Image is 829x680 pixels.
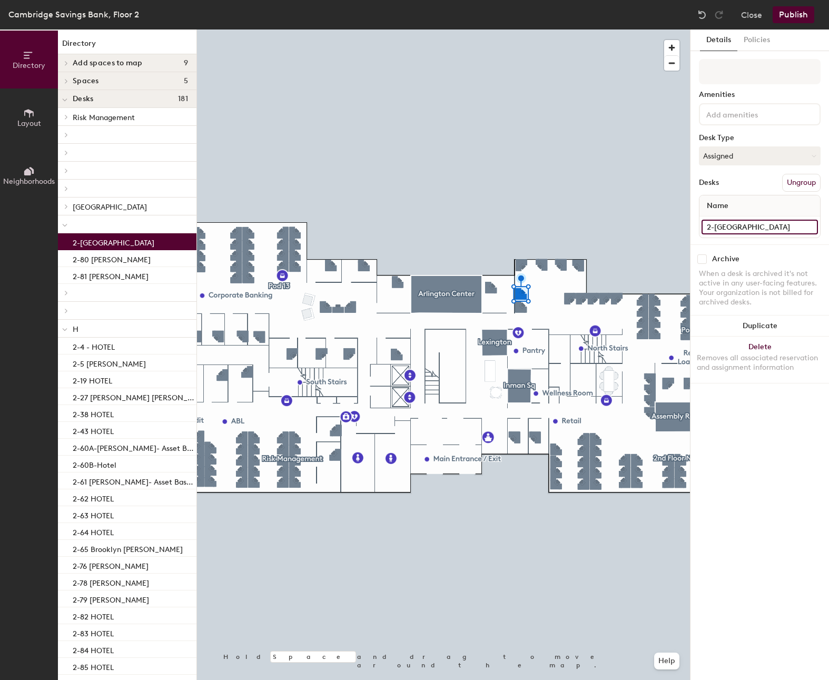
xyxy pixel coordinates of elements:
[73,390,194,402] p: 2-27 [PERSON_NAME] [PERSON_NAME]
[73,77,99,85] span: Spaces
[3,177,55,186] span: Neighborhoods
[699,269,821,307] div: When a desk is archived it's not active in any user-facing features. Your organization is not bil...
[690,337,829,383] button: DeleteRemoves all associated reservation and assignment information
[73,59,143,67] span: Add spaces to map
[58,38,196,54] h1: Directory
[73,357,146,369] p: 2-5 [PERSON_NAME]
[178,95,188,103] span: 181
[184,59,188,67] span: 9
[73,235,154,248] p: 2-[GEOGRAPHIC_DATA]
[73,325,78,334] span: H
[73,643,114,655] p: 2-84 HOTEL
[73,576,149,588] p: 2-78 [PERSON_NAME]
[697,9,707,20] img: Undo
[73,542,183,554] p: 2-65 Brooklyn [PERSON_NAME]
[73,424,114,436] p: 2-43 HOTEL
[702,196,734,215] span: Name
[714,9,724,20] img: Redo
[184,77,188,85] span: 5
[741,6,762,23] button: Close
[73,475,194,487] p: 2-61 [PERSON_NAME]- Asset Based Lending
[712,255,739,263] div: Archive
[702,220,818,234] input: Unnamed desk
[73,609,114,622] p: 2-82 HOTEL
[782,174,821,192] button: Ungroup
[737,29,776,51] button: Policies
[73,441,194,453] p: 2-60A-[PERSON_NAME]- Asset Based Lending
[73,660,114,672] p: 2-85 HOTEL
[73,203,147,212] span: [GEOGRAPHIC_DATA]
[73,340,115,352] p: 2-4 - HOTEL
[699,134,821,142] div: Desk Type
[73,269,149,281] p: 2-81 [PERSON_NAME]
[699,179,719,187] div: Desks
[8,8,139,21] div: Cambridge Savings Bank, Floor 2
[697,353,823,372] div: Removes all associated reservation and assignment information
[13,61,45,70] span: Directory
[773,6,814,23] button: Publish
[690,316,829,337] button: Duplicate
[699,146,821,165] button: Assigned
[73,458,116,470] p: 2-60B-Hotel
[73,559,149,571] p: 2-76 [PERSON_NAME]
[73,491,114,504] p: 2-62 HOTEL
[73,593,149,605] p: 2-79 [PERSON_NAME]
[73,626,114,638] p: 2-83 HOTEL
[699,91,821,99] div: Amenities
[73,525,114,537] p: 2-64 HOTEL
[73,113,135,122] span: Risk Management
[73,373,112,386] p: 2-19 HOTEL
[704,107,799,120] input: Add amenities
[73,252,151,264] p: 2-80 [PERSON_NAME]
[73,508,114,520] p: 2-63 HOTEL
[73,407,114,419] p: 2-38 HOTEL
[700,29,737,51] button: Details
[654,653,679,669] button: Help
[17,119,41,128] span: Layout
[73,95,93,103] span: Desks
